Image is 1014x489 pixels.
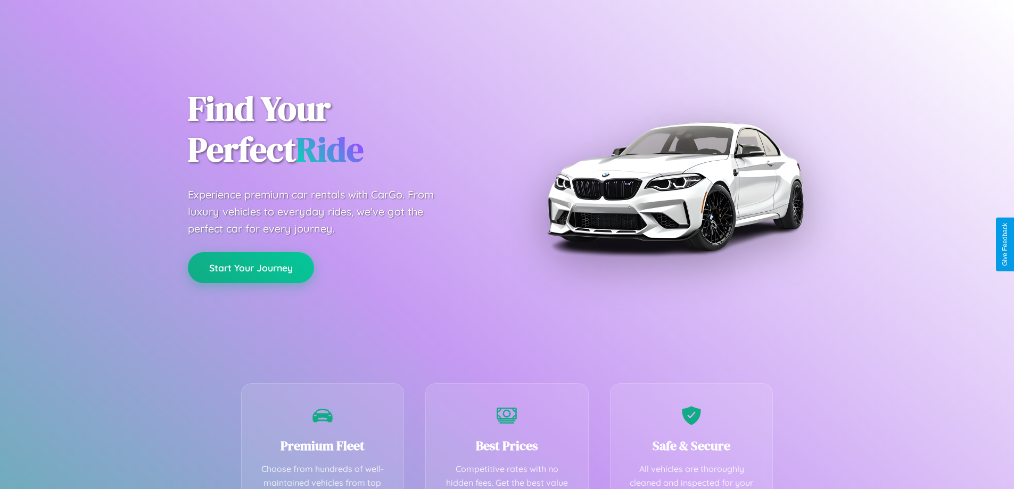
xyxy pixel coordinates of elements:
h3: Safe & Secure [626,437,757,454]
span: Ride [296,126,364,172]
button: Start Your Journey [188,252,314,283]
h1: Find Your Perfect [188,88,491,170]
img: Premium BMW car rental vehicle [542,53,808,319]
h3: Premium Fleet [258,437,388,454]
h3: Best Prices [442,437,572,454]
p: Experience premium car rentals with CarGo. From luxury vehicles to everyday rides, we've got the ... [188,186,454,237]
div: Give Feedback [1001,223,1009,266]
